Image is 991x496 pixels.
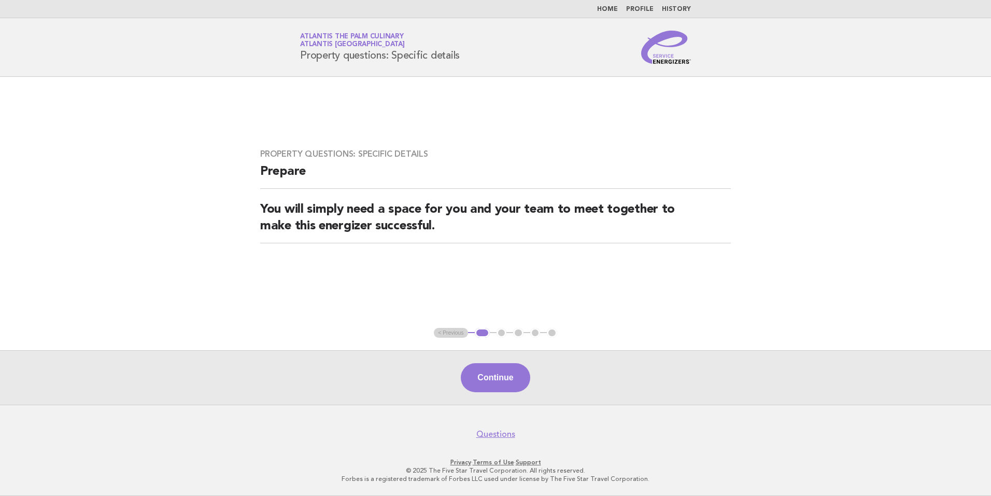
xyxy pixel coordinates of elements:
[473,459,514,466] a: Terms of Use
[450,459,471,466] a: Privacy
[461,363,530,392] button: Continue
[260,201,731,243] h2: You will simply need a space for you and your team to meet together to make this energizer succes...
[260,163,731,189] h2: Prepare
[476,429,515,439] a: Questions
[597,6,618,12] a: Home
[662,6,691,12] a: History
[300,42,405,48] span: Atlantis [GEOGRAPHIC_DATA]
[178,458,813,466] p: · ·
[641,31,691,64] img: Service Energizers
[178,466,813,475] p: © 2025 The Five Star Travel Corporation. All rights reserved.
[300,34,460,61] h1: Property questions: Specific details
[626,6,654,12] a: Profile
[475,328,490,338] button: 1
[300,33,405,48] a: Atlantis The Palm CulinaryAtlantis [GEOGRAPHIC_DATA]
[178,475,813,483] p: Forbes is a registered trademark of Forbes LLC used under license by The Five Star Travel Corpora...
[516,459,541,466] a: Support
[260,149,731,159] h3: Property questions: Specific details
